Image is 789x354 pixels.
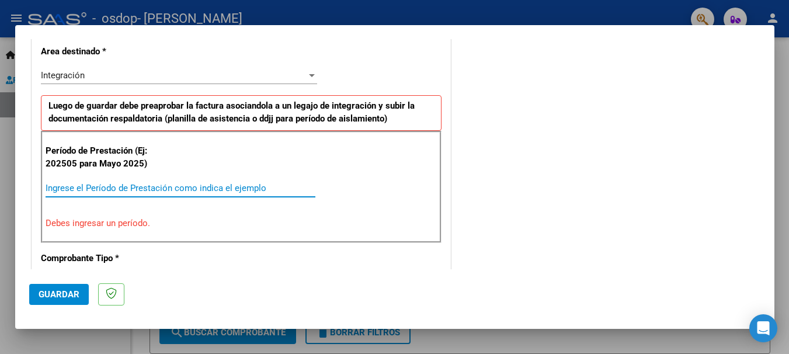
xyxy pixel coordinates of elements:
button: Guardar [29,284,89,305]
span: Integración [41,70,85,81]
p: Período de Prestación (Ej: 202505 para Mayo 2025) [46,144,163,171]
span: Guardar [39,289,79,300]
strong: Luego de guardar debe preaprobar la factura asociandola a un legajo de integración y subir la doc... [48,100,415,124]
div: Open Intercom Messenger [749,314,777,342]
p: Debes ingresar un período. [46,217,437,230]
p: Area destinado * [41,45,161,58]
p: Comprobante Tipo * [41,252,161,265]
